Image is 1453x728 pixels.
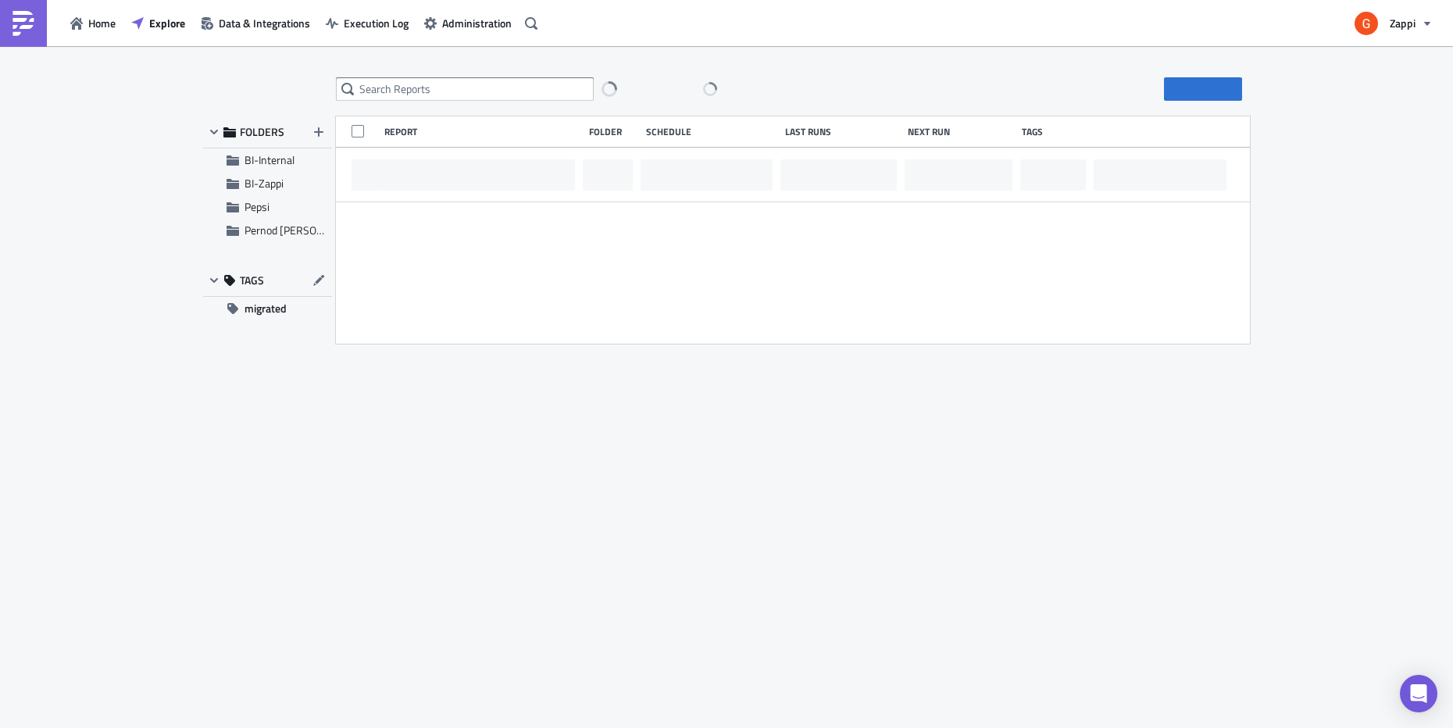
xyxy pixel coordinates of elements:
div: Open Intercom Messenger [1400,675,1437,712]
div: Report [384,126,581,137]
span: Zappi [1390,15,1416,31]
span: BI-Zappi [245,175,284,191]
span: BI-Internal [245,152,295,168]
img: PushMetrics [11,11,36,36]
button: Zappi [1345,6,1441,41]
button: Data & Integrations [193,11,318,35]
div: Tags [1022,126,1087,137]
span: migrated [245,297,287,320]
button: Explore [123,11,193,35]
div: Last Runs [785,126,900,137]
button: Administration [416,11,519,35]
span: Administration [442,15,512,31]
span: Data & Integrations [219,15,310,31]
span: Explore [149,15,185,31]
input: Search Reports [336,77,594,101]
span: TAGS [240,273,264,287]
span: Pernod Ricard [245,222,363,238]
span: FOLDERS [240,125,284,139]
div: Schedule [646,126,777,137]
button: migrated [203,297,332,320]
button: Home [62,11,123,35]
div: Next Run [908,126,1015,137]
div: Folder [589,126,638,137]
button: Execution Log [318,11,416,35]
span: Execution Log [344,15,409,31]
span: Home [88,15,116,31]
img: Avatar [1353,10,1380,37]
span: Pepsi [245,198,270,215]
